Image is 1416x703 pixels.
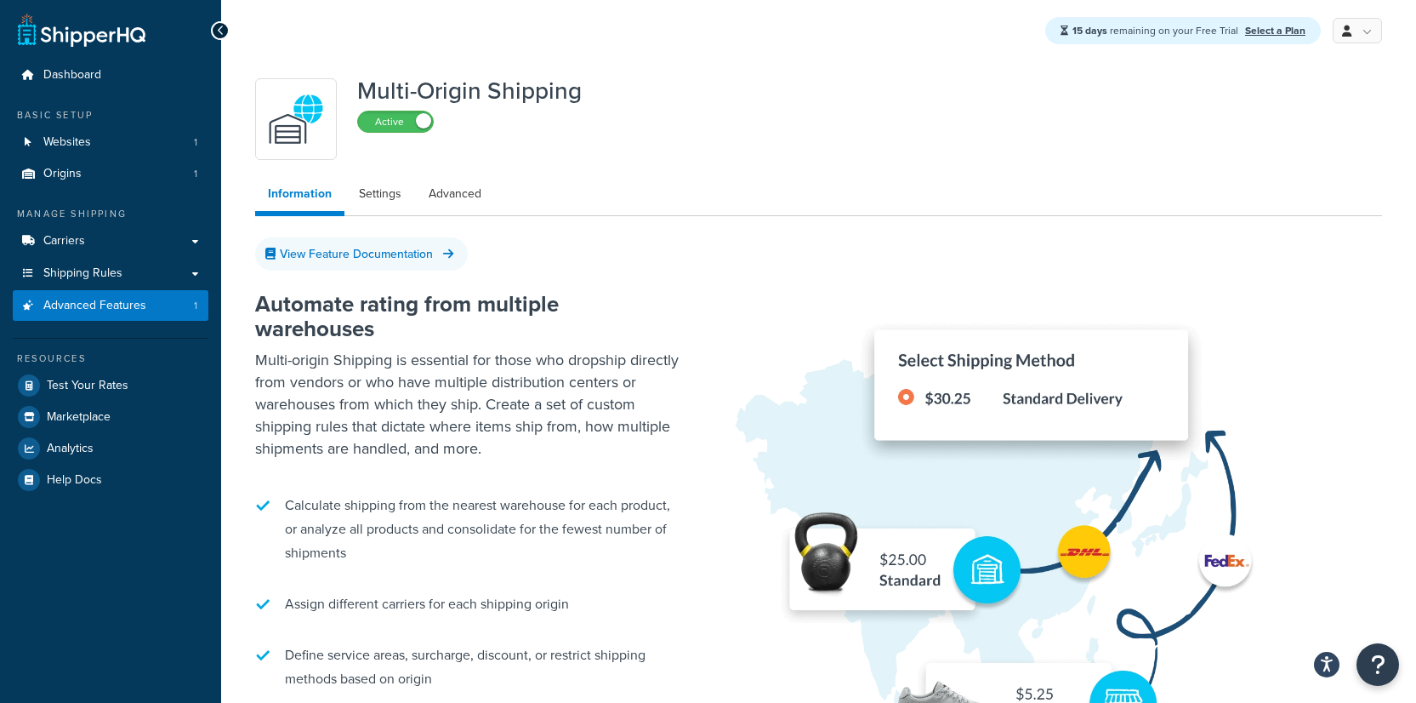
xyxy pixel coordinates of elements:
span: Test Your Rates [47,379,128,393]
a: Analytics [13,433,208,464]
a: View Feature Documentation [255,237,468,271]
a: Marketplace [13,402,208,432]
a: Shipping Rules [13,258,208,289]
span: Origins [43,167,82,181]
span: 1 [194,299,197,313]
a: Help Docs [13,465,208,495]
p: Multi-origin Shipping is essential for those who dropship directly from vendors or who have multi... [255,349,680,460]
div: Resources [13,351,208,366]
span: Help Docs [47,473,102,488]
label: Active [358,111,433,132]
li: Origins [13,158,208,190]
span: 1 [194,167,197,181]
span: Analytics [47,442,94,456]
div: Manage Shipping [13,207,208,221]
strong: 15 days [1072,23,1107,38]
li: Define service areas, surcharge, discount, or restrict shipping methods based on origin [255,635,680,700]
h1: Multi-Origin Shipping [357,78,582,104]
span: Advanced Features [43,299,146,313]
a: Origins1 [13,158,208,190]
h2: Automate rating from multiple warehouses [255,292,680,340]
a: Dashboard [13,60,208,91]
div: Basic Setup [13,108,208,123]
li: Assign different carriers for each shipping origin [255,584,680,625]
li: Advanced Features [13,290,208,322]
span: Websites [43,135,91,150]
span: remaining on your Free Trial [1072,23,1241,38]
a: Carriers [13,226,208,257]
span: Carriers [43,234,85,249]
a: Test Your Rates [13,370,208,401]
a: Select a Plan [1245,23,1305,38]
a: Information [255,177,344,216]
a: Websites1 [13,127,208,158]
span: Marketplace [47,410,111,425]
span: 1 [194,135,197,150]
img: WatD5o0RtDAAAAAElFTkSuQmCC [266,89,326,149]
button: Open Resource Center [1356,643,1399,686]
a: Settings [346,177,414,211]
span: Shipping Rules [43,266,122,281]
li: Websites [13,127,208,158]
li: Calculate shipping from the nearest warehouse for each product, or analyze all products and conso... [255,485,680,574]
a: Advanced Features1 [13,290,208,322]
a: Advanced [416,177,494,211]
span: Dashboard [43,68,101,83]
